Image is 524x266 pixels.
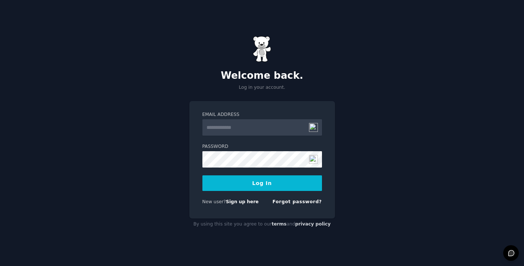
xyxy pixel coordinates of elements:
[189,70,335,82] h2: Welcome back.
[295,221,331,227] a: privacy policy
[271,221,286,227] a: terms
[226,199,258,204] a: Sign up here
[202,199,226,204] span: New user?
[189,84,335,91] p: Log in your account.
[273,199,322,204] a: Forgot password?
[202,175,322,191] button: Log In
[189,218,335,230] div: By using this site you agree to our and
[309,155,318,164] img: npw-badge-icon-locked.svg
[253,36,271,62] img: Gummy Bear
[202,111,322,118] label: Email Address
[309,123,318,132] img: npw-badge-icon-locked.svg
[202,143,322,150] label: Password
